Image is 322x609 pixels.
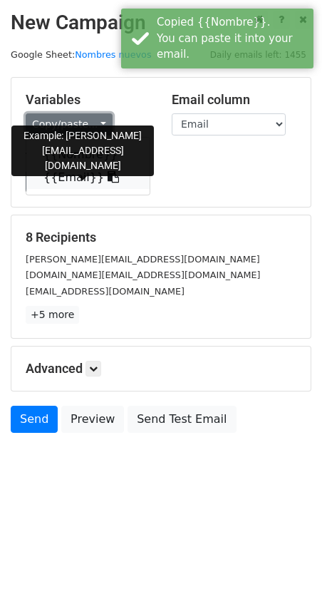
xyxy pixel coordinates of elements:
[75,49,151,60] a: Nombres nuevos
[26,113,113,135] a: Copy/paste...
[26,286,185,297] small: [EMAIL_ADDRESS][DOMAIN_NAME]
[26,270,260,280] small: [DOMAIN_NAME][EMAIL_ADDRESS][DOMAIN_NAME]
[251,541,322,609] div: Widget de chat
[26,254,260,265] small: [PERSON_NAME][EMAIL_ADDRESS][DOMAIN_NAME]
[11,126,154,176] div: Example: [PERSON_NAME][EMAIL_ADDRESS][DOMAIN_NAME]
[26,166,150,189] a: {{Email}}
[251,541,322,609] iframe: Chat Widget
[157,14,308,63] div: Copied {{Nombre}}. You can paste it into your email.
[26,230,296,245] h5: 8 Recipients
[26,306,79,324] a: +5 more
[172,92,296,108] h5: Email column
[11,11,311,35] h2: New Campaign
[128,406,236,433] a: Send Test Email
[26,92,150,108] h5: Variables
[11,406,58,433] a: Send
[26,361,296,377] h5: Advanced
[11,49,152,60] small: Google Sheet:
[61,406,124,433] a: Preview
